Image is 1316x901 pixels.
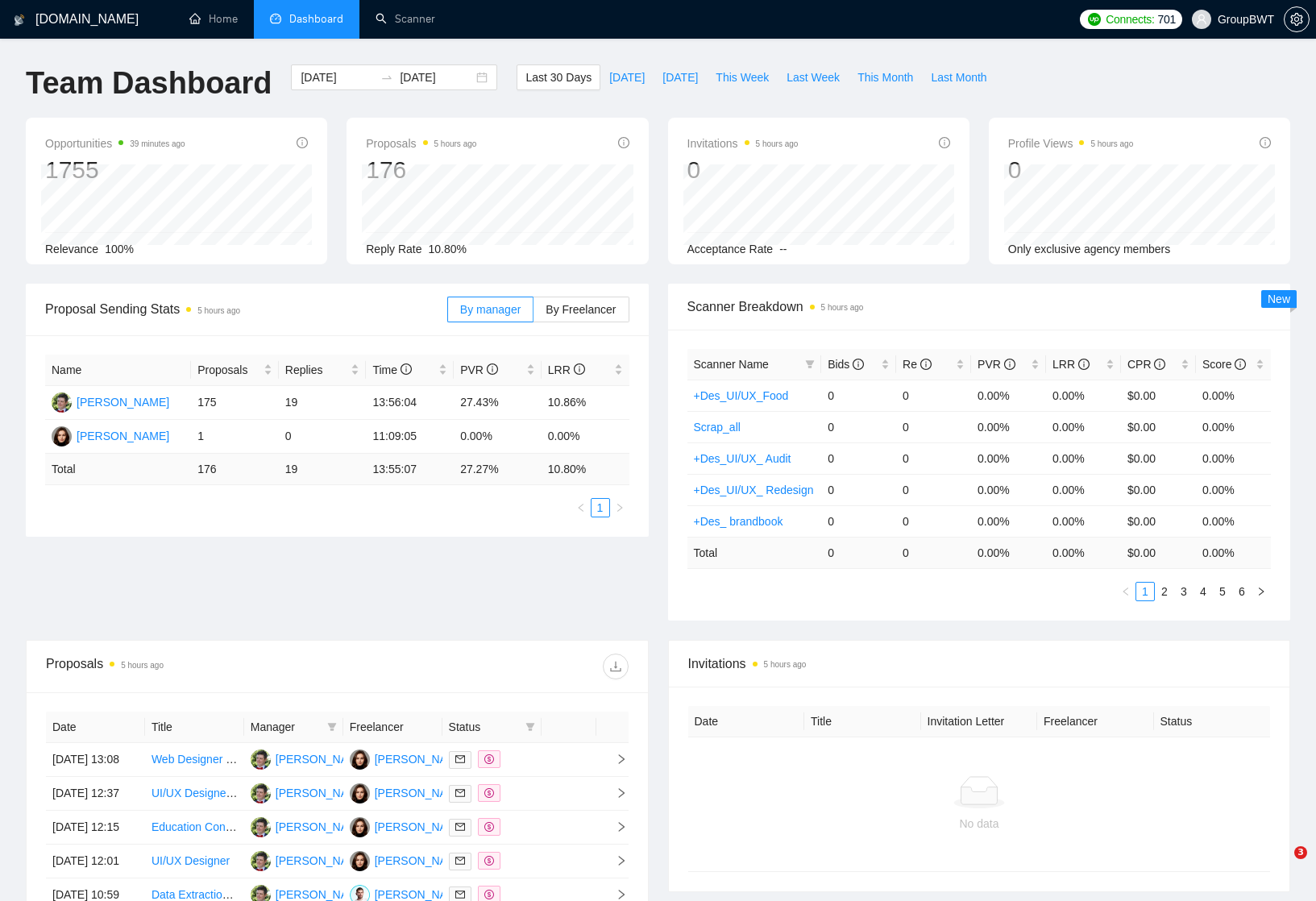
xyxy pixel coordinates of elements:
[366,420,454,454] td: 11:09:05
[576,503,586,513] span: left
[276,818,368,836] div: [PERSON_NAME]
[779,243,787,255] span: --
[618,137,629,148] span: info-circle
[603,855,627,866] span: right
[542,454,629,485] td: 10.80 %
[853,359,864,370] span: info-circle
[694,515,783,528] a: +Des_ brandbook
[1252,582,1271,601] button: right
[270,13,281,24] span: dashboard
[574,363,585,375] span: info-circle
[52,429,169,442] a: SK[PERSON_NAME]
[46,777,145,811] td: [DATE] 12:37
[46,743,145,777] td: [DATE] 13:08
[289,12,343,26] span: Dashboard
[1252,582,1271,601] li: Next Page
[45,155,185,185] div: 1755
[484,856,494,866] span: dollar
[484,754,494,764] span: dollar
[525,722,535,732] span: filter
[121,661,164,670] time: 5 hours ago
[971,505,1046,537] td: 0.00%
[1202,358,1246,371] span: Score
[1196,411,1271,442] td: 0.00%
[1127,358,1165,371] span: CPR
[805,359,815,369] span: filter
[455,754,465,764] span: mail
[716,69,769,86] span: This Week
[1260,137,1271,148] span: info-circle
[14,7,25,33] img: logo
[1121,442,1196,474] td: $0.00
[350,786,467,799] a: SK[PERSON_NAME]
[903,358,932,371] span: Re
[701,815,1258,832] div: No data
[375,784,467,802] div: [PERSON_NAME]
[610,498,629,517] button: right
[764,660,807,669] time: 5 hours ago
[517,64,600,90] button: Last 30 Days
[279,420,367,454] td: 0
[251,820,368,832] a: AS[PERSON_NAME]
[694,421,741,434] a: Scrap_all
[279,386,367,420] td: 19
[487,363,498,375] span: info-circle
[434,139,477,148] time: 5 hours ago
[971,380,1046,411] td: 0.00%
[45,355,191,386] th: Name
[52,395,169,408] a: AS[PERSON_NAME]
[1046,442,1121,474] td: 0.00%
[372,363,411,376] span: Time
[592,499,609,517] a: 1
[297,137,308,148] span: info-circle
[1174,582,1194,601] li: 3
[821,537,896,568] td: 0
[971,442,1046,474] td: 0.00%
[707,64,778,90] button: This Week
[687,243,774,255] span: Acceptance Rate
[366,454,454,485] td: 13:55:07
[152,787,398,799] a: UI/UX Designer for AI Political Advocacy Platform
[251,718,321,736] span: Manager
[857,69,913,86] span: This Month
[522,715,538,739] span: filter
[191,386,279,420] td: 175
[1046,411,1121,442] td: 0.00%
[350,851,370,871] img: SK
[251,752,368,765] a: AS[PERSON_NAME]
[455,890,465,899] span: mail
[191,355,279,386] th: Proposals
[603,787,627,799] span: right
[603,889,627,900] span: right
[922,64,995,90] button: Last Month
[1268,293,1290,305] span: New
[350,887,467,900] a: AY[PERSON_NAME]
[603,754,627,765] span: right
[687,155,799,185] div: 0
[375,750,467,768] div: [PERSON_NAME]
[366,134,476,153] span: Proposals
[152,753,367,766] a: Web Designer for One-Page Landing Page
[821,303,864,312] time: 5 hours ago
[152,820,372,833] a: Education Consulting Website Development
[542,386,629,420] td: 10.86%
[429,243,467,255] span: 10.80%
[1106,10,1154,28] span: Connects:
[251,783,271,803] img: AS
[45,299,447,319] span: Proposal Sending Stats
[694,389,789,402] a: +Des_UI/UX_Food
[1156,583,1173,600] a: 2
[1285,13,1309,26] span: setting
[896,411,971,442] td: 0
[1232,582,1252,601] li: 6
[978,358,1015,371] span: PVR
[1154,359,1165,370] span: info-circle
[460,303,521,316] span: By manager
[1052,358,1090,371] span: LRR
[687,134,799,153] span: Invitations
[324,715,340,739] span: filter
[145,712,244,743] th: Title
[687,297,1272,317] span: Scanner Breakdown
[604,660,628,673] span: download
[380,71,393,84] span: to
